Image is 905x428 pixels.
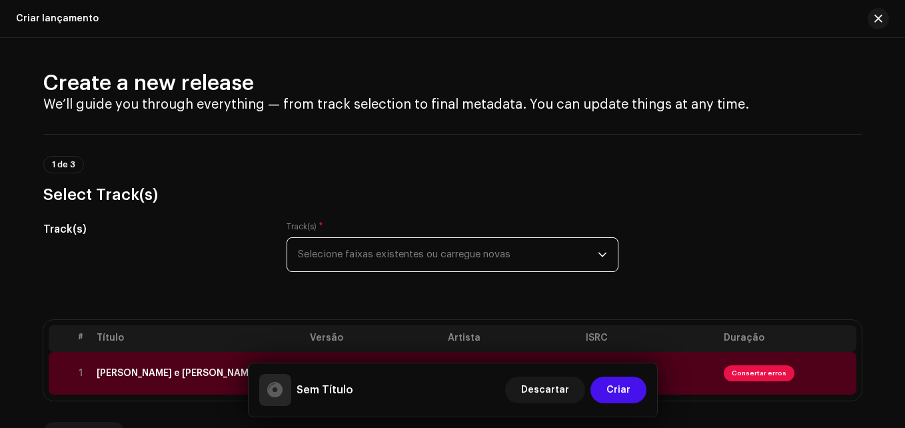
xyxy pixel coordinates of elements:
div: dropdown trigger [598,238,607,271]
span: Criar [606,377,630,403]
th: Versão [305,325,443,352]
span: Descartar [521,377,569,403]
h5: Sem Título [297,382,353,398]
h5: Track(s) [43,221,265,237]
span: Selecione faixas existentes ou carregue novas [298,238,598,271]
th: ISRC [580,325,718,352]
button: Criar [590,377,646,403]
h2: Create a new release [43,70,862,97]
button: Descartar [505,377,585,403]
th: Artista [443,325,580,352]
div: Roberto Carlos e Kátia - Qualquer Jeito - Especial 1988 - 4K ULTRA HD.wav [97,368,299,379]
label: Track(s) [287,221,323,232]
th: Título [91,325,305,352]
h4: We’ll guide you through everything — from track selection to final metadata. You can update thing... [43,97,862,113]
span: Consertar erros [724,365,794,381]
h3: Select Track(s) [43,184,862,205]
th: Duração [718,325,856,352]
